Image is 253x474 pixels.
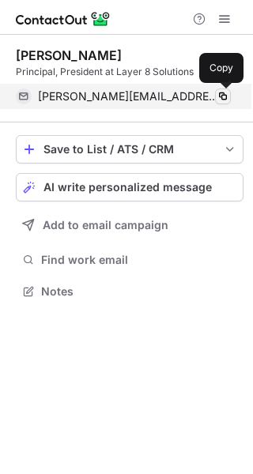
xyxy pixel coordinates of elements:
button: Notes [16,280,244,303]
button: Add to email campaign [16,211,244,239]
div: Principal, President at Layer 8 Solutions [16,65,244,79]
button: save-profile-one-click [16,135,244,164]
button: AI write personalized message [16,173,244,201]
img: ContactOut v5.3.10 [16,9,111,28]
div: Save to List / ATS / CRM [43,143,216,156]
div: [PERSON_NAME] [16,47,122,63]
span: AI write personalized message [43,181,212,194]
span: Notes [41,284,237,299]
span: Find work email [41,253,237,267]
span: Add to email campaign [43,219,168,231]
button: Find work email [16,249,244,271]
span: [PERSON_NAME][EMAIL_ADDRESS][DOMAIN_NAME] [38,89,219,103]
